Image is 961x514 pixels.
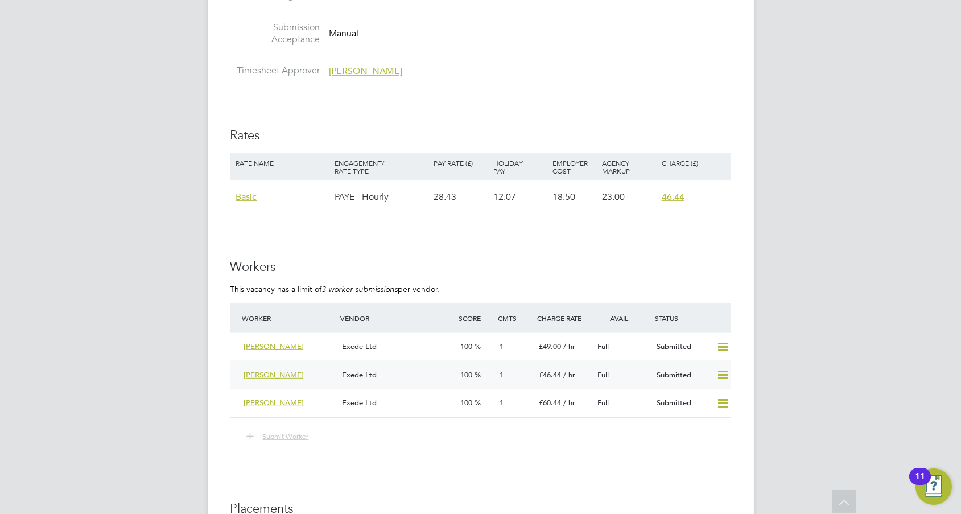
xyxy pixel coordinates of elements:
div: Cmts [495,308,534,328]
span: Basic [236,191,257,203]
div: Submitted [652,338,711,356]
div: Engagement/ Rate Type [332,153,431,180]
div: Vendor [337,308,455,328]
em: 3 worker submissions [322,284,398,294]
span: [PERSON_NAME] [244,398,304,408]
span: Manual [329,28,359,40]
span: Submit Worker [263,431,309,441]
h3: Workers [230,259,731,275]
div: Score [456,308,495,328]
span: 1 [500,370,504,380]
span: 100 [460,370,472,380]
span: Exede Ltd [342,342,377,351]
span: 23.00 [602,191,625,203]
span: / hr [563,370,575,380]
p: This vacancy has a limit of per vendor. [230,284,731,294]
span: 46.44 [662,191,684,203]
div: Worker [240,308,338,328]
span: [PERSON_NAME] [244,370,304,380]
label: Submission Acceptance [230,22,320,46]
div: Charge Rate [534,308,593,328]
span: [PERSON_NAME] [329,66,403,77]
span: 100 [460,398,472,408]
div: Avail [593,308,653,328]
div: 11 [915,476,925,491]
div: PAYE - Hourly [332,180,431,213]
span: Full [598,342,609,351]
div: Employer Cost [550,153,599,180]
span: 12.07 [493,191,516,203]
span: £46.44 [539,370,561,380]
div: Charge (£) [659,153,728,172]
span: 100 [460,342,472,351]
span: / hr [563,398,575,408]
div: Submitted [652,394,711,413]
button: Submit Worker [239,429,318,444]
span: 1 [500,398,504,408]
button: Open Resource Center, 11 new notifications [915,468,952,505]
div: Status [652,308,731,328]
span: 18.50 [552,191,575,203]
span: £49.00 [539,342,561,351]
div: 28.43 [431,180,490,213]
label: Timesheet Approver [230,65,320,77]
div: Rate Name [233,153,332,172]
span: £60.44 [539,398,561,408]
span: [PERSON_NAME] [244,342,304,351]
span: / hr [563,342,575,351]
div: Submitted [652,366,711,385]
span: Full [598,398,609,408]
div: Pay Rate (£) [431,153,490,172]
span: 1 [500,342,504,351]
span: Exede Ltd [342,398,377,408]
div: Holiday Pay [490,153,550,180]
h3: Rates [230,128,731,144]
span: Exede Ltd [342,370,377,380]
span: Full [598,370,609,380]
div: Agency Markup [599,153,658,180]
